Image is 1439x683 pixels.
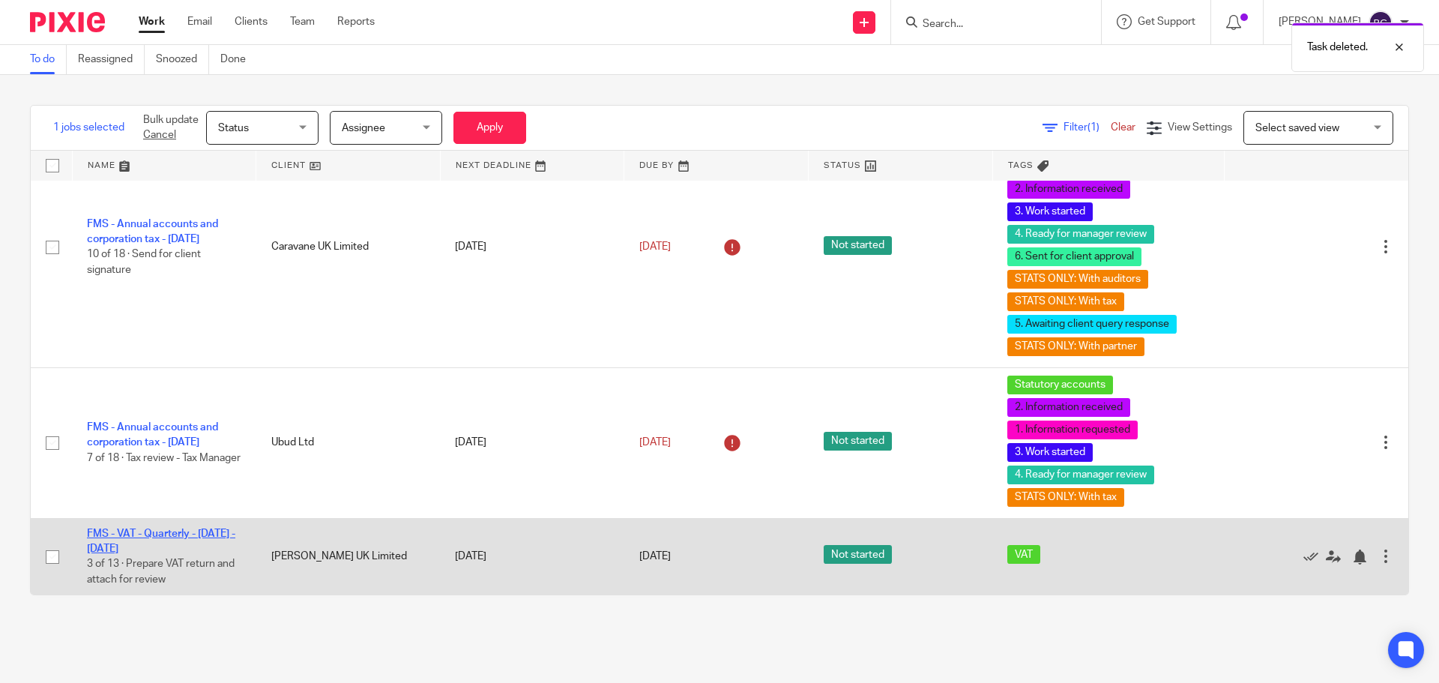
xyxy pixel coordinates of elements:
[440,367,624,518] td: [DATE]
[1007,292,1124,311] span: STATS ONLY: With tax
[342,123,385,133] span: Assignee
[1007,315,1177,334] span: 5. Awaiting client query response
[824,236,892,255] span: Not started
[1007,466,1154,484] span: 4. Ready for manager review
[87,529,235,554] a: FMS - VAT - Quarterly - [DATE] - [DATE]
[156,45,209,74] a: Snoozed
[639,551,671,562] span: [DATE]
[1255,123,1339,133] span: Select saved view
[1007,443,1093,462] span: 3. Work started
[440,518,624,595] td: [DATE]
[1007,376,1113,394] span: Statutory accounts
[1369,10,1393,34] img: svg%3E
[337,14,375,29] a: Reports
[824,432,892,451] span: Not started
[1007,421,1138,439] span: 1. Information requested
[53,120,124,135] span: 1 jobs selected
[187,14,212,29] a: Email
[87,219,218,244] a: FMS - Annual accounts and corporation tax - [DATE]
[220,45,257,74] a: Done
[639,437,671,448] span: [DATE]
[256,127,441,367] td: Caravane UK Limited
[453,112,526,144] button: Apply
[218,123,249,133] span: Status
[87,559,235,585] span: 3 of 13 · Prepare VAT return and attach for review
[30,12,105,32] img: Pixie
[256,518,441,595] td: [PERSON_NAME] UK Limited
[87,453,241,463] span: 7 of 18 · Tax review - Tax Manager
[290,14,315,29] a: Team
[1064,122,1111,133] span: Filter
[1007,202,1093,221] span: 3. Work started
[78,45,145,74] a: Reassigned
[87,250,201,276] span: 10 of 18 · Send for client signature
[824,545,892,564] span: Not started
[87,422,218,448] a: FMS - Annual accounts and corporation tax - [DATE]
[1168,122,1232,133] span: View Settings
[1007,337,1144,356] span: STATS ONLY: With partner
[1007,225,1154,244] span: 4. Ready for manager review
[235,14,268,29] a: Clients
[1087,122,1099,133] span: (1)
[139,14,165,29] a: Work
[1007,247,1141,266] span: 6. Sent for client approval
[639,241,671,252] span: [DATE]
[1303,549,1326,564] a: Mark as done
[1007,488,1124,507] span: STATS ONLY: With tax
[30,45,67,74] a: To do
[1307,40,1368,55] p: Task deleted.
[1007,545,1040,564] span: VAT
[256,367,441,518] td: Ubud Ltd
[440,127,624,367] td: [DATE]
[1111,122,1135,133] a: Clear
[1007,180,1130,199] span: 2. Information received
[1007,270,1148,289] span: STATS ONLY: With auditors
[1007,398,1130,417] span: 2. Information received
[143,130,176,140] a: Cancel
[143,112,199,143] p: Bulk update
[1008,161,1034,169] span: Tags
